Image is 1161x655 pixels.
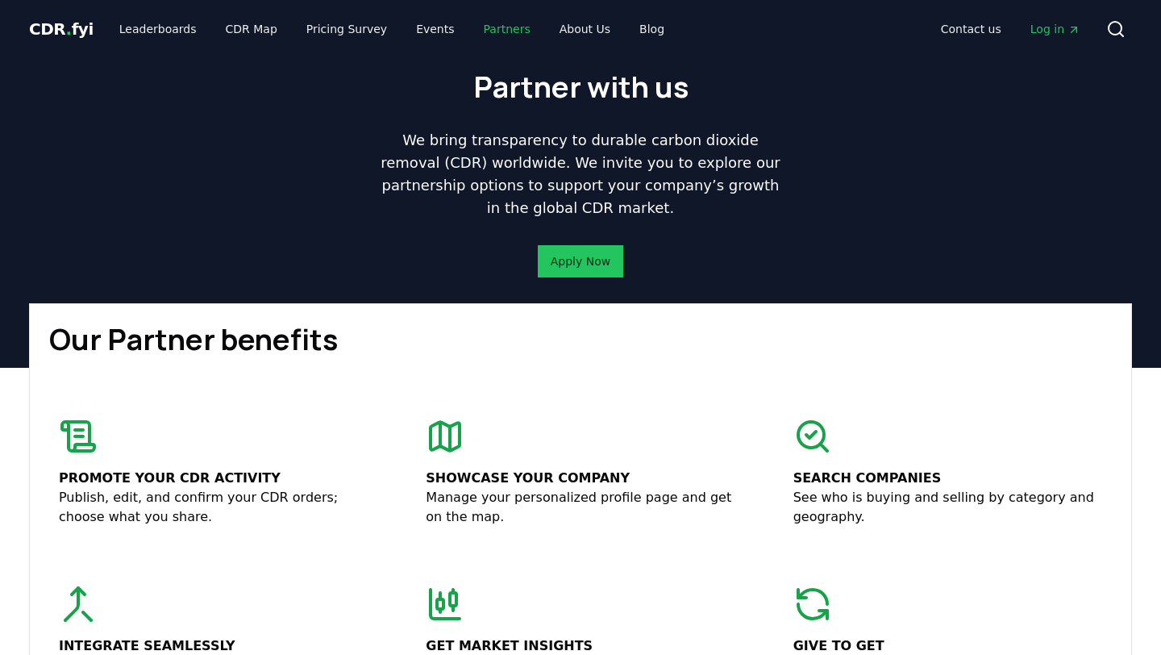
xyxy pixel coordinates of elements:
[106,15,677,44] nav: Main
[403,15,467,44] a: Events
[293,15,400,44] a: Pricing Survey
[1030,21,1080,37] span: Log in
[59,469,368,488] p: Promote your CDR activity
[626,15,677,44] a: Blog
[106,15,210,44] a: Leaderboards
[66,19,72,39] span: .
[793,469,1102,488] p: Search companies
[471,15,543,44] a: Partners
[29,18,94,40] a: CDR.fyi
[547,15,623,44] a: About Us
[59,488,368,527] p: Publish, edit, and confirm your CDR orders; choose what you share.
[1017,15,1093,44] a: Log in
[374,129,787,219] p: We bring transparency to durable carbon dioxide removal (CDR) worldwide. We invite you to explore...
[538,245,623,277] button: Apply Now
[426,469,734,488] p: Showcase your company
[49,323,1112,356] h1: Our Partner benefits
[29,19,94,39] span: CDR fyi
[551,253,610,269] a: Apply Now
[426,488,734,527] p: Manage your personalized profile page and get on the map.
[928,15,1014,44] a: Contact us
[213,15,290,44] a: CDR Map
[928,15,1093,44] nav: Main
[473,71,689,103] h1: Partner with us
[793,488,1102,527] p: See who is buying and selling by category and geography.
